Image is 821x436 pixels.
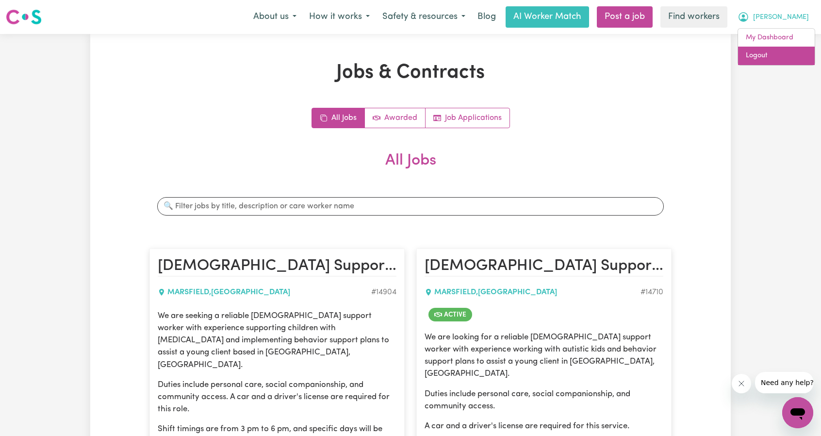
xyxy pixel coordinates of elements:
a: Job applications [426,108,509,128]
button: How it works [303,7,376,27]
h2: Female Support Worker Needed In Marsfield, NSW [158,257,396,276]
div: MARSFIELD , [GEOGRAPHIC_DATA] [425,286,640,298]
a: Active jobs [365,108,426,128]
img: Careseekers logo [6,8,42,26]
a: Logout [738,47,815,65]
a: Post a job [597,6,653,28]
p: We are looking for a reliable [DEMOGRAPHIC_DATA] support worker with experience working with auti... [425,331,663,380]
button: My Account [731,7,815,27]
p: A car and a driver's license are required for this service. [425,420,663,432]
div: Job ID #14904 [371,286,396,298]
button: About us [247,7,303,27]
span: [PERSON_NAME] [753,12,809,23]
div: Job ID #14710 [640,286,663,298]
button: Safety & resources [376,7,472,27]
iframe: Message from company [755,372,813,393]
span: Job is active [428,308,472,321]
div: MARSFIELD , [GEOGRAPHIC_DATA] [158,286,371,298]
iframe: Close message [732,374,751,393]
div: My Account [738,28,815,66]
a: My Dashboard [738,29,815,47]
a: AI Worker Match [506,6,589,28]
a: Blog [472,6,502,28]
h2: All Jobs [149,151,672,185]
h1: Jobs & Contracts [149,61,672,84]
a: Find workers [660,6,727,28]
p: Duties include personal care, social companionship, and community access. A car and a driver's li... [158,379,396,416]
h2: Female Support Worker Needed In Marsfield, NSW [425,257,663,276]
a: Careseekers logo [6,6,42,28]
input: 🔍 Filter jobs by title, description or care worker name [157,197,664,216]
p: We are seeking a reliable [DEMOGRAPHIC_DATA] support worker with experience supporting children w... [158,310,396,371]
a: All jobs [312,108,365,128]
iframe: Button to launch messaging window [782,397,813,428]
span: Need any help? [6,7,59,15]
p: Duties include personal care, social companionship, and community access. [425,388,663,412]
